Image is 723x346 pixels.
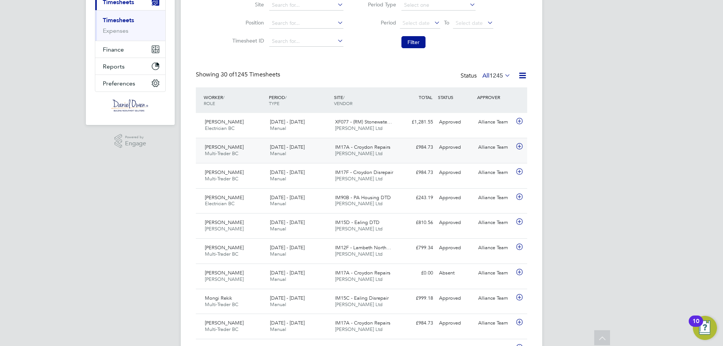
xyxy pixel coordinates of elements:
[202,90,267,110] div: WORKER
[397,292,436,305] div: £999.18
[223,94,224,100] span: /
[335,244,391,251] span: IM12F - Lambeth North…
[230,19,264,26] label: Position
[270,244,305,251] span: [DATE] - [DATE]
[397,317,436,329] div: £984.73
[205,200,235,207] span: Electrician BC
[267,90,332,110] div: PERIOD
[461,71,512,81] div: Status
[401,36,426,48] button: Filter
[475,317,514,329] div: Alliance Team
[270,150,286,157] span: Manual
[475,242,514,254] div: Alliance Team
[335,270,390,276] span: IM17A - Croydon Repairs
[335,301,383,308] span: [PERSON_NAME] Ltd
[335,119,392,125] span: XF077 - (RM) Stonewate…
[205,219,244,226] span: [PERSON_NAME]
[221,71,280,78] span: 1245 Timesheets
[270,200,286,207] span: Manual
[270,125,286,131] span: Manual
[111,99,149,111] img: danielowen-logo-retina.png
[269,36,343,47] input: Search for...
[475,267,514,279] div: Alliance Team
[270,295,305,301] span: [DATE] - [DATE]
[397,267,436,279] div: £0.00
[205,326,238,332] span: Multi-Trader BC
[335,144,390,150] span: IM17A - Croydon Repairs
[205,169,244,175] span: [PERSON_NAME]
[103,80,135,87] span: Preferences
[475,90,514,104] div: APPROVER
[335,226,383,232] span: [PERSON_NAME] Ltd
[335,125,383,131] span: [PERSON_NAME] Ltd
[270,301,286,308] span: Manual
[103,63,125,70] span: Reports
[403,20,430,26] span: Select date
[397,141,436,154] div: £984.73
[204,100,215,106] span: ROLE
[269,18,343,29] input: Search for...
[95,58,165,75] button: Reports
[436,90,475,104] div: STATUS
[205,251,238,257] span: Multi-Trader BC
[285,94,287,100] span: /
[270,144,305,150] span: [DATE] - [DATE]
[436,267,475,279] div: Absent
[270,251,286,257] span: Manual
[230,1,264,8] label: Site
[125,140,146,147] span: Engage
[205,276,244,282] span: [PERSON_NAME]
[205,175,238,182] span: Multi-Trader BC
[362,19,396,26] label: Period
[419,94,432,100] span: TOTAL
[475,166,514,179] div: Alliance Team
[362,1,396,8] label: Period Type
[436,317,475,329] div: Approved
[692,321,699,331] div: 10
[475,192,514,204] div: Alliance Team
[436,242,475,254] div: Approved
[397,242,436,254] div: £799.34
[205,295,232,301] span: Mongi Rekik
[397,192,436,204] div: £243.19
[270,270,305,276] span: [DATE] - [DATE]
[332,90,397,110] div: SITE
[456,20,483,26] span: Select date
[270,194,305,201] span: [DATE] - [DATE]
[270,219,305,226] span: [DATE] - [DATE]
[270,320,305,326] span: [DATE] - [DATE]
[221,71,234,78] span: 30 of
[397,216,436,229] div: £810.56
[114,134,146,148] a: Powered byEngage
[269,100,279,106] span: TYPE
[335,320,390,326] span: IM17A - Croydon Repairs
[475,216,514,229] div: Alliance Team
[475,141,514,154] div: Alliance Team
[343,94,345,100] span: /
[205,125,235,131] span: Electrician BC
[205,119,244,125] span: [PERSON_NAME]
[335,276,383,282] span: [PERSON_NAME] Ltd
[95,99,166,111] a: Go to home page
[475,116,514,128] div: Alliance Team
[436,192,475,204] div: Approved
[270,226,286,232] span: Manual
[270,276,286,282] span: Manual
[205,244,244,251] span: [PERSON_NAME]
[335,200,383,207] span: [PERSON_NAME] Ltd
[270,169,305,175] span: [DATE] - [DATE]
[397,116,436,128] div: £1,281.55
[205,320,244,326] span: [PERSON_NAME]
[95,75,165,91] button: Preferences
[205,194,244,201] span: [PERSON_NAME]
[335,326,383,332] span: [PERSON_NAME] Ltd
[693,316,717,340] button: Open Resource Center, 10 new notifications
[205,270,244,276] span: [PERSON_NAME]
[335,295,389,301] span: IM15C - Ealing Disrepair
[442,18,451,27] span: To
[334,100,352,106] span: VENDOR
[436,116,475,128] div: Approved
[230,37,264,44] label: Timesheet ID
[490,72,503,79] span: 1245
[335,169,393,175] span: IM17F - Croydon Disrepair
